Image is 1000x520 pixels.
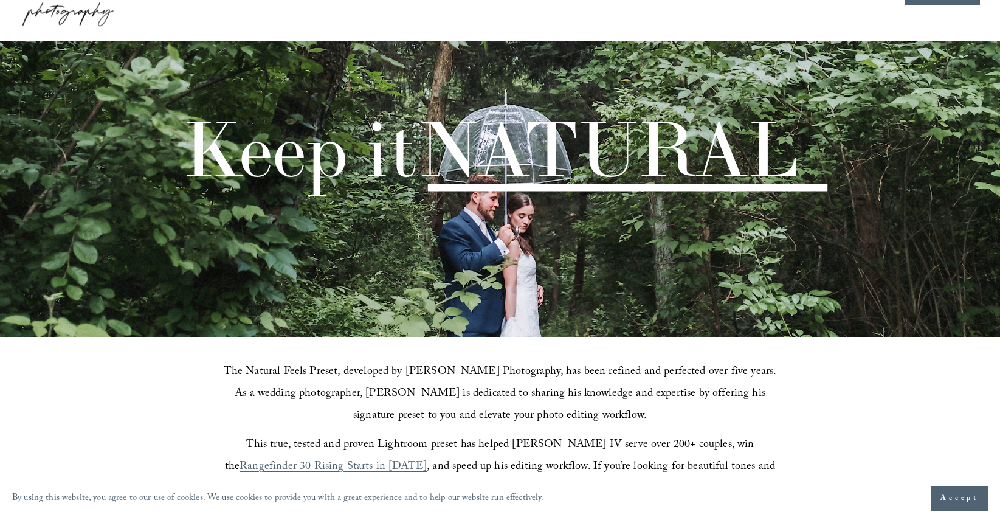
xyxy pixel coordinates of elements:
span: NATURAL [417,101,798,196]
a: Rangefinder 30 Rising Starts in [DATE] [240,458,427,477]
span: This true, tested and proven Lightroom preset has helped [PERSON_NAME] IV serve over 200+ couples... [225,436,757,477]
h1: Keep it [182,111,798,187]
p: By using this website, you agree to our use of cookies. We use cookies to provide you with a grea... [12,490,544,508]
span: Accept [940,493,979,505]
button: Accept [931,486,988,511]
span: The Natural Feels Preset, developed by [PERSON_NAME] Photography, has been refined and perfected ... [224,363,780,426]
